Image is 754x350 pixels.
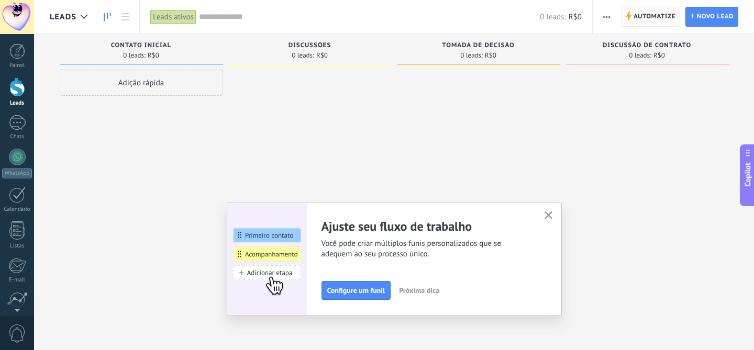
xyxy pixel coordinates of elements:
span: 0 leads: [292,52,314,59]
span: Discussões [289,42,331,49]
span: 0 leads: [629,52,651,59]
button: Configure um funil [321,281,391,300]
div: Discussões [234,42,386,51]
div: Adição rápida [60,70,223,96]
button: Próxima dica [394,283,444,298]
span: R$0 [148,52,159,59]
span: Copilot [742,162,753,186]
span: Leads [50,12,76,22]
span: R$0 [653,52,665,59]
span: Você pode criar múltiplos funis personalizados que se adequem ao seu processo único. [321,239,532,259]
span: Novo lead [697,7,734,26]
div: Contato inicial [65,42,218,51]
div: Leads [2,100,32,107]
a: Novo lead [685,7,738,27]
div: Tomada de decisão [402,42,555,51]
div: E-mail [2,277,32,284]
span: R$0 [569,12,582,22]
span: Automatize [634,7,675,26]
div: Painel [2,62,32,69]
span: R$0 [316,52,328,59]
button: Mais [599,7,614,27]
div: Discussão de contrato [571,42,724,51]
span: 0 leads: [123,52,146,59]
a: Lista [116,7,134,27]
span: Tomada de decisão [442,42,514,49]
span: 0 leads: [540,12,565,22]
span: Contato inicial [111,42,171,49]
div: Listas [2,243,32,250]
div: WhatsApp [2,168,32,178]
a: Leads [98,7,116,27]
h2: Ajuste seu fluxo de trabalho [321,218,532,234]
a: Automatize [621,7,680,27]
span: 0 leads: [460,52,483,59]
span: R$0 [485,52,496,59]
div: Chats [2,133,32,140]
div: Leads ativos [150,9,196,25]
span: Discussão de contrato [603,42,691,49]
div: Calendário [2,206,32,213]
span: Próxima dica [399,287,439,294]
span: Configure um funil [327,287,385,294]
